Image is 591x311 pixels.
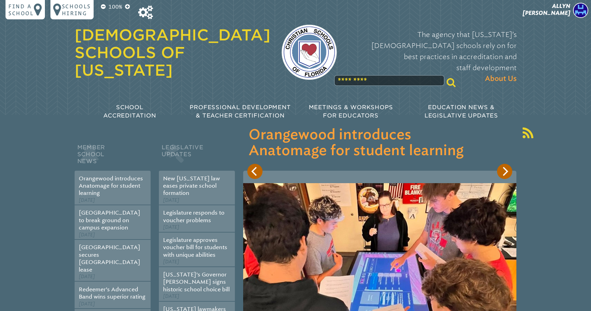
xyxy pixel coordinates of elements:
span: [DATE] [79,197,95,203]
a: [GEOGRAPHIC_DATA] to break ground on campus expansion [79,209,140,231]
span: [DATE] [163,259,179,265]
span: [DATE] [79,232,95,238]
span: [DATE] [79,274,95,280]
a: Orangewood introduces Anatomage for student learning [79,175,143,197]
p: 100% [107,3,124,11]
p: Schools Hiring [62,3,91,17]
span: Allyn [PERSON_NAME] [523,3,570,16]
span: Meetings & Workshops for Educators [309,104,393,119]
span: Professional Development & Teacher Certification [190,104,290,119]
img: a54426be94052344887f6ad0d596e897 [573,3,588,18]
a: Legislature approves voucher bill for students with unique abilities [163,237,227,258]
span: Education News & Legislative Updates [425,104,498,119]
button: Previous [247,164,263,179]
span: School Accreditation [103,104,156,119]
a: Legislature responds to voucher problems [163,209,225,223]
span: [DATE] [163,293,179,299]
h2: Member School News [75,142,151,171]
a: New [US_STATE] law eases private school formation [163,175,220,197]
h3: Orangewood introduces Anatomage for student learning [249,127,511,159]
span: [DATE] [163,224,179,230]
p: The agency that [US_STATE]’s [DEMOGRAPHIC_DATA] schools rely on for best practices in accreditati... [348,29,517,84]
span: [DATE] [163,197,179,203]
span: About Us [485,73,517,84]
span: [DATE] [79,301,95,307]
a: [DEMOGRAPHIC_DATA] Schools of [US_STATE] [75,26,270,79]
a: [GEOGRAPHIC_DATA] secures [GEOGRAPHIC_DATA] lease [79,244,140,273]
button: Next [497,164,512,179]
a: Redeemer’s Advanced Band wins superior rating [79,286,145,300]
img: csf-logo-web-colors.png [282,25,337,80]
h2: Legislative Updates [159,142,235,171]
p: Find a school [8,3,34,17]
a: [US_STATE]’s Governor [PERSON_NAME] signs historic school choice bill [163,271,230,293]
